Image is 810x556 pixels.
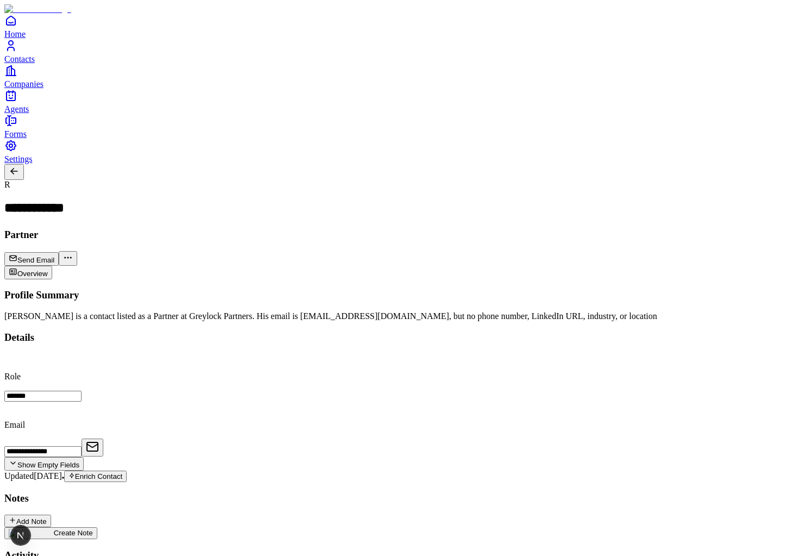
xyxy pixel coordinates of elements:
h3: Partner [4,229,806,241]
button: create noteCreate Note [4,527,97,539]
button: Send Email [4,252,59,266]
span: Create Note [54,529,93,537]
p: Email [4,420,806,430]
div: [PERSON_NAME] is a contact listed as a Partner at Greylock Partners. His email is [EMAIL_ADDRESS]... [4,311,806,321]
span: Companies [4,79,43,89]
button: Enrich Contact [64,471,127,482]
span: Agents [4,104,29,114]
button: Show Empty Fields [4,457,84,471]
span: Settings [4,154,33,164]
a: Contacts [4,39,806,64]
button: Overview [4,266,52,279]
span: Contacts [4,54,35,64]
button: Add Note [4,515,51,527]
span: Forms [4,129,27,139]
div: Add Note [9,516,47,526]
h3: Notes [4,492,806,504]
a: Companies [4,64,806,89]
span: Home [4,29,26,39]
button: Open [82,439,103,457]
p: Role [4,372,806,382]
button: More actions [59,251,77,266]
div: R [4,180,806,190]
a: Forms [4,114,806,139]
a: Home [4,14,806,39]
h3: Details [4,332,806,343]
a: Agents [4,89,806,114]
h3: Profile Summary [4,289,806,301]
img: create note [9,529,54,538]
a: Settings [4,139,806,164]
span: Send Email [17,256,54,264]
span: Updated [DATE] [4,471,62,480]
img: Item Brain Logo [4,4,71,14]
